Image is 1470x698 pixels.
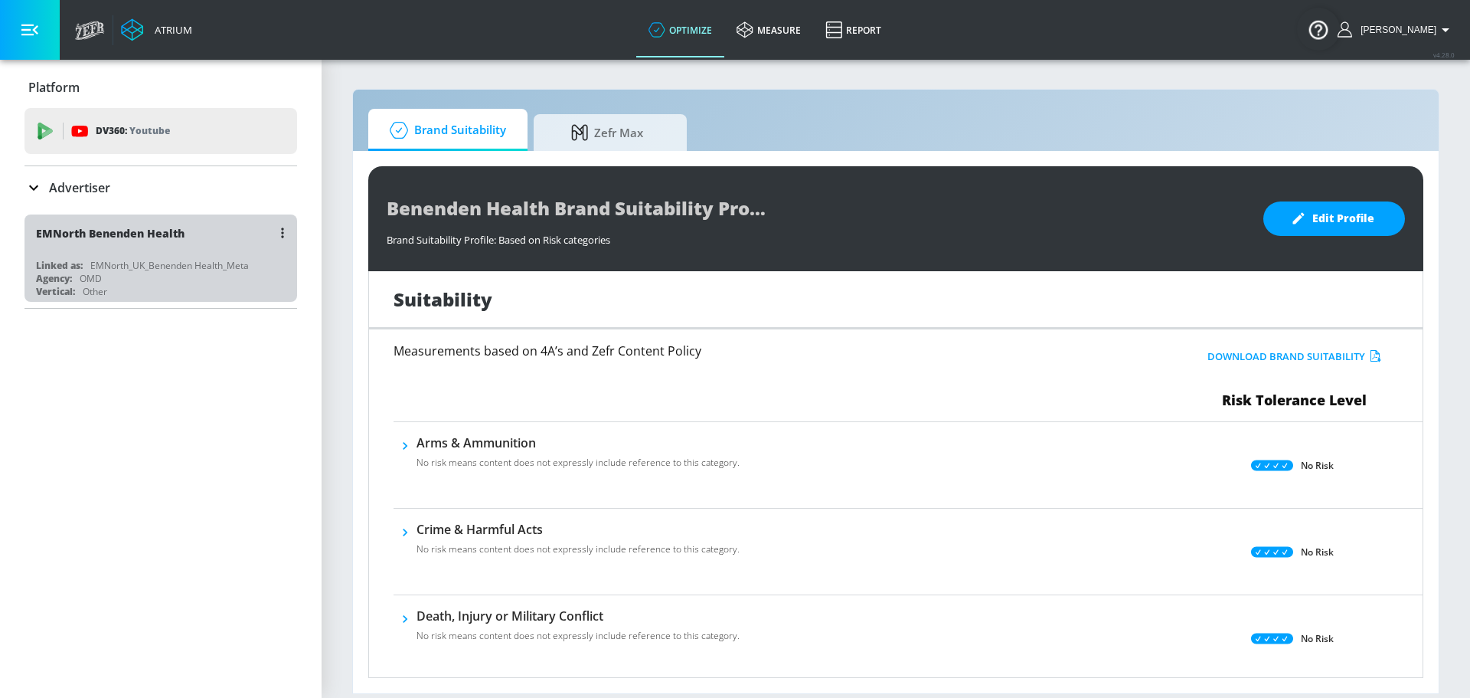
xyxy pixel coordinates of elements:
[24,108,297,154] div: DV360: Youtube
[96,123,170,139] p: DV360:
[28,79,80,96] p: Platform
[416,521,740,538] h6: Crime & Harmful Acts
[724,2,813,57] a: measure
[36,226,185,241] div: EMNorth Benenden Health
[416,629,740,643] p: No risk means content does not expressly include reference to this category.
[416,434,740,479] div: Arms & AmmunitionNo risk means content does not expressly include reference to this category.
[1301,631,1334,647] p: No Risk
[83,285,107,298] div: Other
[36,272,72,285] div: Agency:
[1263,202,1405,236] button: Edit Profile
[80,272,102,285] div: OMD
[1433,51,1455,59] span: v 4.28.0
[24,66,297,109] div: Platform
[129,123,170,139] p: Youtube
[149,23,192,37] div: Atrium
[384,112,506,149] span: Brand Suitability
[416,521,740,565] div: Crime & Harmful ActsNo risk means content does not expressly include reference to this category.
[36,259,83,272] div: Linked as:
[90,259,249,272] div: EMNorth_UK_Benenden Health_Meta
[394,287,492,312] h1: Suitability
[1354,25,1436,35] span: login as: christopher.parsons@essencemediacom.com
[416,608,740,624] h6: Death, Injury or Military Conflict
[24,215,297,302] div: EMNorth Benenden HealthLinked as:EMNorth_UK_Benenden Health_MetaAgency:OMDVertical:Other
[416,542,740,556] p: No risk means content does not expressly include reference to this category.
[636,2,724,57] a: optimize
[36,285,75,298] div: Vertical:
[24,166,297,209] div: Advertiser
[1338,21,1455,39] button: [PERSON_NAME]
[416,608,740,652] div: Death, Injury or Military ConflictNo risk means content does not expressly include reference to t...
[1294,209,1374,228] span: Edit Profile
[549,114,665,151] span: Zefr Max
[121,18,192,41] a: Atrium
[49,179,110,196] p: Advertiser
[1222,391,1367,409] span: Risk Tolerance Level
[394,345,1080,357] h6: Measurements based on 4A’s and Zefr Content Policy
[813,2,893,57] a: Report
[1204,345,1385,369] button: Download Brand Suitability
[387,225,1248,247] div: Brand Suitability Profile: Based on Risk categories
[416,434,740,451] h6: Arms & Ammunition
[1301,544,1334,560] p: No Risk
[1297,8,1340,51] button: Open Resource Center
[416,456,740,470] p: No risk means content does not expressly include reference to this category.
[1301,457,1334,474] p: No Risk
